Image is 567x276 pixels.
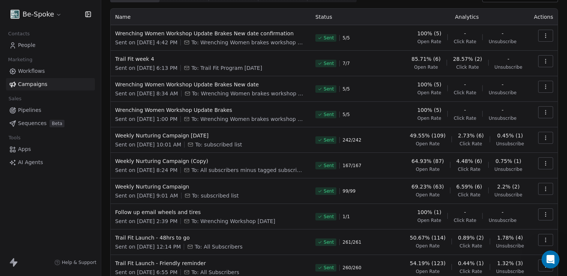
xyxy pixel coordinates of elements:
[497,132,523,139] span: 0.45% (1)
[22,9,54,19] span: Be-Spoke
[192,192,239,199] span: To: subscribed list
[416,243,440,249] span: Open Rate
[12,174,117,211] div: I understand how inconvenient it must be to deal with this, especially for time-critical emails. ...
[191,268,239,276] span: To: All Subscribers
[115,166,177,174] span: Sent on [DATE] 8:24 PM
[115,64,177,72] span: Sent on [DATE] 6:13 PM
[129,216,141,228] button: Send a message…
[502,81,504,88] span: -
[464,30,466,37] span: -
[115,234,306,241] span: Trail Fit Launch - 48hrs to go
[410,259,445,267] span: 54.19% (123)
[489,90,516,96] span: Unsubscribe
[453,55,482,63] span: 28.57% (2)
[456,64,479,70] span: Click Rate
[191,39,304,46] span: To: Wrenching Women brakes workshop 25
[115,39,177,46] span: Sent on [DATE] 4:42 PM
[115,259,306,267] span: Trail Fit Launch - Friendly reminder
[5,28,33,39] span: Contacts
[454,90,476,96] span: Click Rate
[405,9,529,25] th: Analytics
[36,4,85,9] h1: [PERSON_NAME]
[416,192,440,198] span: Open Rate
[54,259,96,265] a: Help & Support
[9,8,63,21] button: Be-Spoke
[497,259,523,267] span: 1.32% (3)
[111,9,311,25] th: Name
[454,217,476,223] span: Click Rate
[458,259,484,267] span: 0.44% (1)
[115,183,306,190] span: Weekly Nurturing Campaign
[414,64,438,70] span: Open Rate
[343,188,356,194] span: 99 / 99
[192,90,304,97] span: To: Wrenching Women brakes workshop 25
[411,183,444,190] span: 69.23% (63)
[464,208,466,216] span: -
[458,166,480,172] span: Click Rate
[502,30,504,37] span: -
[115,208,306,216] span: Follow up email wheels and tires
[324,214,334,220] span: Sent
[456,157,482,165] span: 4.48% (6)
[417,115,441,121] span: Open Rate
[417,39,441,45] span: Open Rate
[62,259,96,265] span: Help & Support
[5,54,36,65] span: Marketing
[417,217,441,223] span: Open Rate
[460,141,482,147] span: Click Rate
[324,137,334,143] span: Sent
[489,39,516,45] span: Unsubscribe
[417,81,441,88] span: 100% (5)
[18,119,46,127] span: Sequences
[6,117,95,130] a: SequencesBeta
[343,60,350,66] span: 7 / 7
[324,60,334,66] span: Sent
[324,86,334,92] span: Sent
[18,67,45,75] span: Workflows
[115,268,177,276] span: Sent on [DATE] 6:55 PM
[18,106,41,114] span: Pipelines
[115,115,177,123] span: Sent on [DATE] 1:00 PM
[495,166,522,172] span: Unsubscribe
[502,106,504,114] span: -
[49,120,64,127] span: Beta
[343,239,361,245] span: 261 / 261
[6,65,95,77] a: Workflows
[36,9,70,17] p: Active 4h ago
[541,250,559,268] iframe: Intercom live chat
[496,268,524,274] span: Unsubscribe
[343,35,350,41] span: 5 / 5
[529,9,558,25] th: Actions
[458,234,484,241] span: 0.89% (2)
[343,137,361,143] span: 242 / 242
[12,219,18,225] button: Emoji picker
[324,163,334,169] span: Sent
[115,132,306,139] span: Weekly Nurturing Campaign [DATE]
[416,141,440,147] span: Open Rate
[416,166,440,172] span: Open Rate
[115,90,178,97] span: Sent on [DATE] 8:34 AM
[458,132,484,139] span: 2.73% (6)
[324,265,334,271] span: Sent
[343,163,361,169] span: 167 / 167
[496,243,524,249] span: Unsubscribe
[502,208,504,216] span: -
[495,192,522,198] span: Unsubscribe
[495,64,522,70] span: Unsubscribe
[18,80,47,88] span: Campaigns
[115,55,306,63] span: Trail Fit week 4
[454,39,476,45] span: Click Rate
[115,106,306,114] span: Wrenching Women Workshop Update Brakes
[6,39,95,51] a: People
[115,243,181,250] span: Sent on [DATE] 12:14 PM
[195,141,242,148] span: To: subscribed list
[416,268,440,274] span: Open Rate
[496,141,524,147] span: Unsubscribe
[24,219,30,225] button: Gif picker
[115,157,306,165] span: Weekly Nurturing Campaign (Copy)
[6,143,95,155] a: Apps
[410,234,445,241] span: 50.67% (114)
[5,93,25,104] span: Sales
[5,132,24,143] span: Tools
[464,106,466,114] span: -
